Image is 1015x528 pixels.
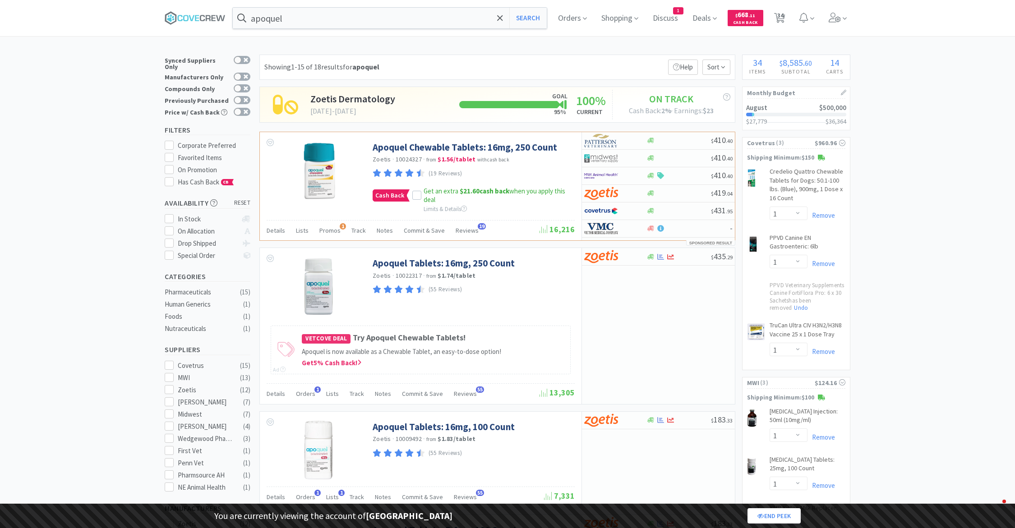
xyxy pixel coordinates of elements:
div: ( 3 ) [243,433,250,444]
div: ( 7 ) [243,409,250,420]
div: Synced Suppliers Only [165,56,229,70]
span: ( 3 ) [775,138,814,147]
strong: $23 [703,106,714,115]
span: . 95 [726,208,733,215]
span: 55 [476,386,484,393]
h2: August [746,104,767,111]
div: Drop Shipped [178,238,238,249]
span: · [392,271,394,280]
div: ( 15 ) [240,360,250,371]
div: MWI [178,372,234,383]
span: 34 [753,57,762,68]
span: from [426,436,436,442]
span: Details [267,226,285,234]
span: 10024327 [396,155,422,163]
div: NE Animal Health [178,482,234,493]
span: Details [267,493,285,501]
span: Lists [326,390,339,398]
a: Apoquel Tablets: 16mg, 250 Count [373,257,515,269]
a: Remove [807,347,835,356]
strong: $1.56 / tablet [438,155,475,163]
span: Commit & Save [402,493,443,501]
div: ( 4 ) [243,421,250,432]
h5: Manufacturers [165,503,250,514]
div: Ad [273,365,286,374]
span: $ [711,417,714,424]
div: ( 13 ) [240,372,250,383]
div: $960.96 [815,138,845,148]
img: c5a077527a064631b645afb3aa5a2ce4_239306.jpeg [304,421,332,479]
span: Notes [377,226,393,234]
div: ( 15 ) [240,287,250,298]
span: 10022317 [396,271,422,280]
a: Discuss1 [649,14,682,23]
span: $ [711,155,714,162]
span: Notes [375,390,391,398]
h1: Monthly Budget [747,87,845,99]
span: 410 [711,152,733,163]
div: On Track [649,92,693,106]
span: $ [780,59,783,68]
span: 8,585 [783,57,803,68]
span: Get 5 % Cash Back! [302,358,361,367]
span: · [392,435,394,443]
span: Lists [296,226,309,234]
h4: Carts [819,67,850,76]
span: MWI [747,378,759,388]
span: 19 [478,223,486,230]
div: ( 7 ) [243,397,250,408]
span: ( 3 ) [759,378,815,387]
span: Commit & Save [404,226,445,234]
span: . 33 [726,417,733,424]
strong: 2 % [661,106,671,115]
img: a673e5ab4e5e497494167fe422e9a3ab.png [584,413,618,427]
div: ( 1 ) [243,311,250,322]
a: Apoquel Chewable Tablets: 16mg, 250 Count [373,141,557,153]
a: Zoetis [373,155,391,163]
span: Track [350,493,364,501]
span: 7,331 [544,491,575,501]
div: [PERSON_NAME] [178,421,234,432]
div: ( 1 ) [243,323,250,334]
span: 410 [711,170,733,180]
span: Has Cash Back [178,178,234,186]
a: Zoetis [373,435,391,443]
div: ( 1 ) [243,470,250,481]
span: Limits & Details [424,205,467,213]
a: [MEDICAL_DATA] Tablets: 25mg, 100 Count [770,455,845,477]
span: Sort [702,60,730,75]
div: Zoetis [178,385,234,395]
strong: $1.74 / tablet [438,271,475,280]
span: · [423,155,425,163]
a: $668.11Cash Back [728,6,763,30]
span: Promos [319,226,341,234]
span: Reviews [454,390,477,398]
p: You are currently viewing the account of [214,509,452,523]
span: Get an extra when you apply this deal [424,187,565,204]
a: Undo [792,304,810,312]
span: Track [350,390,364,398]
p: (55 Reviews) [429,285,462,294]
span: . 40 [726,173,733,179]
div: First Vet [178,445,234,456]
div: On Promotion [178,165,251,175]
img: 77fca1acd8b6420a9015268ca798ef17_1.png [584,204,618,218]
a: August$500,000$27,779$36,364 [743,99,850,130]
span: 1 [340,223,346,230]
div: Showing 1-15 of 18 results [264,61,379,73]
span: · [423,271,425,280]
span: 55 [476,490,484,496]
img: f44c56aab71e4a91857fcf7bb0dfb766_6344.png [747,457,756,475]
input: Search by item, sku, manufacturer, ingredient, size... [233,8,547,28]
a: End Peek [747,508,801,523]
p: Shipping Minimum: $100 [743,393,850,403]
img: 4c88b896f6254b0f9cb200f2737cd26b_19499.png [747,235,759,253]
span: $500,000 [819,103,846,112]
h4: Current [576,108,603,116]
span: . 29 [726,254,733,261]
div: Nutraceuticals [165,323,238,334]
h4: Items [743,67,773,76]
div: Sponsored Result [686,240,735,246]
div: Favorited Items [178,152,251,163]
p: (55 Reviews) [429,449,462,458]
